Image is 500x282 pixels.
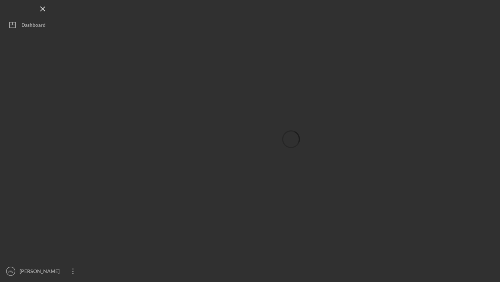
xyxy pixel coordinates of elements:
[8,270,14,273] text: AW
[18,264,64,280] div: [PERSON_NAME]
[4,264,82,278] button: AW[PERSON_NAME]
[21,18,46,34] div: Dashboard
[4,18,82,32] button: Dashboard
